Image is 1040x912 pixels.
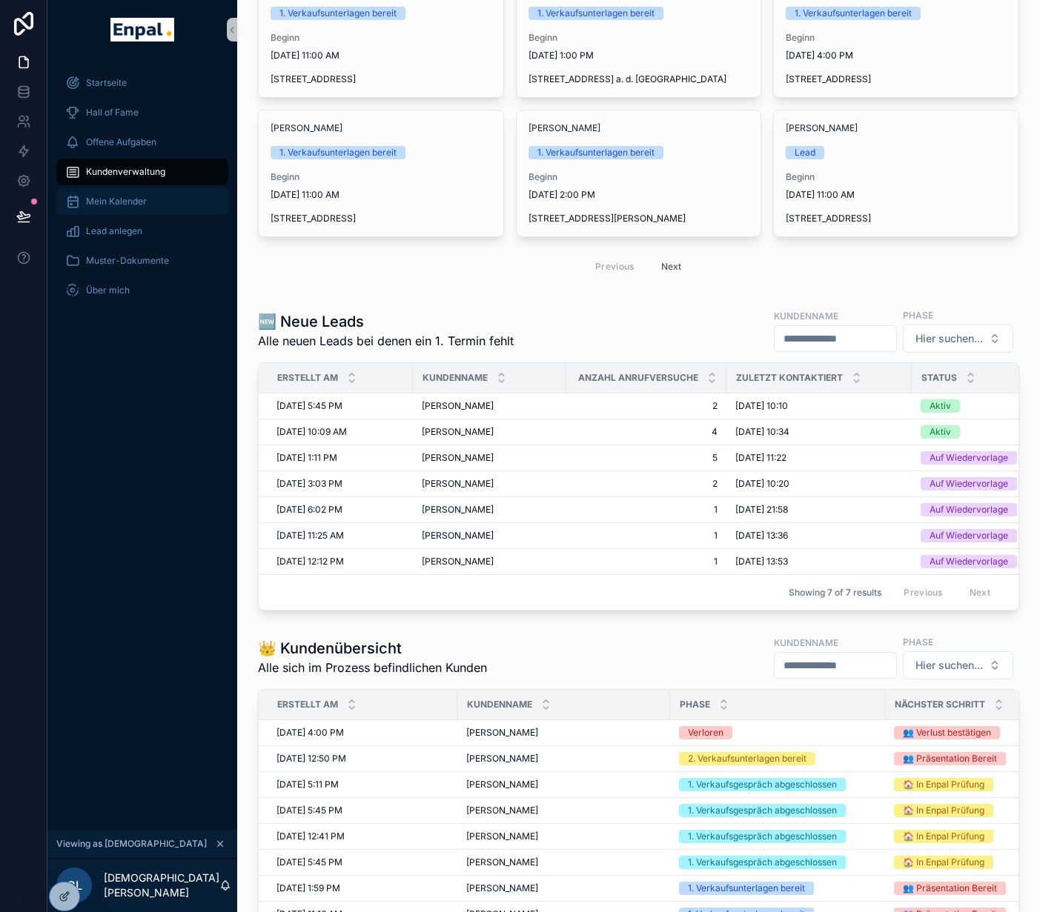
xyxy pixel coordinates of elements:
[786,171,1007,183] span: Beginn
[921,372,957,384] span: Status
[574,452,718,464] span: 5
[422,478,494,490] span: [PERSON_NAME]
[276,779,339,790] span: [DATE] 5:11 PM
[466,753,661,765] a: [PERSON_NAME]
[271,171,491,183] span: Beginn
[786,189,1007,201] span: [DATE] 11:00 AM
[110,18,173,41] img: App logo
[276,504,404,516] a: [DATE] 6:02 PM
[56,277,228,304] a: Über mich
[56,247,228,274] a: Muster-Dokumente
[679,804,876,817] a: 1. Verkaufsgespräch abgeschlossen
[529,50,749,61] span: [DATE] 1:00 PM
[903,308,933,322] label: Phase
[56,99,228,126] a: Hall of Fame
[795,146,815,159] div: Lead
[276,831,345,842] span: [DATE] 12:41 PM
[466,831,661,842] a: [PERSON_NAME]
[930,399,951,413] div: Aktiv
[529,213,749,224] span: [STREET_ADDRESS][PERSON_NAME]
[930,555,1008,568] div: Auf Wiedervorlage
[786,122,858,134] a: [PERSON_NAME]
[86,136,156,148] span: Offene Aufgaben
[903,752,997,765] div: 👥 Präsentation Bereit
[688,856,837,869] div: 1. Verkaufsgespräch abgeschlossen
[578,372,698,384] span: Anzahl Anrufversuche
[774,309,838,322] label: Kundenname
[466,882,538,894] span: [PERSON_NAME]
[895,699,985,710] span: Nächster Schritt
[56,838,207,850] span: Viewing as [DEMOGRAPHIC_DATA]
[688,882,805,895] div: 1. Verkaufsunterlagen bereit
[86,196,147,207] span: Mein Kalender
[679,752,876,765] a: 2. Verkaufsunterlagen bereit
[423,372,488,384] span: Kundenname
[276,452,404,464] a: [DATE] 1:11 PM
[735,452,786,464] span: [DATE] 11:22
[271,213,491,224] span: [STREET_ADDRESS]
[574,530,718,542] span: 1
[529,189,749,201] span: [DATE] 2:00 PM
[276,530,344,542] span: [DATE] 11:25 AM
[574,504,718,516] a: 1
[574,426,718,438] a: 4
[271,122,342,134] a: [PERSON_NAME]
[86,284,130,296] span: Über mich
[574,478,718,490] a: 2
[276,831,448,842] a: [DATE] 12:41 PM
[56,70,228,96] a: Startseite
[104,871,219,900] p: [DEMOGRAPHIC_DATA][PERSON_NAME]
[422,556,557,567] a: [PERSON_NAME]
[86,255,169,267] span: Muster-Dokumente
[529,171,749,183] span: Beginn
[537,7,655,20] div: 1. Verkaufsunterlagen bereit
[735,556,788,567] span: [DATE] 13:53
[679,856,876,869] a: 1. Verkaufsgespräch abgeschlossen
[789,587,881,599] span: Showing 7 of 7 results
[276,478,342,490] span: [DATE] 3:03 PM
[735,556,903,567] a: [DATE] 13:53
[276,753,448,765] a: [DATE] 12:50 PM
[466,727,661,739] a: [PERSON_NAME]
[279,146,397,159] div: 1. Verkaufsunterlagen bereit
[915,331,983,346] span: Hier suchen...
[735,400,788,412] span: [DATE] 10:10
[47,59,237,323] div: scrollable content
[735,452,903,464] a: [DATE] 11:22
[786,50,1007,61] span: [DATE] 4:00 PM
[466,779,538,790] span: [PERSON_NAME]
[276,856,448,868] a: [DATE] 5:45 PM
[422,530,557,542] a: [PERSON_NAME]
[735,426,789,438] span: [DATE] 10:34
[56,159,228,185] a: Kundenverwaltung
[786,73,1007,85] span: [STREET_ADDRESS]
[688,752,807,765] div: 2. Verkaufsunterlagen bereit
[529,32,749,44] span: Beginn
[422,504,494,516] span: [PERSON_NAME]
[277,372,338,384] span: Erstellt Am
[529,73,749,85] span: [STREET_ADDRESS] a. d. [GEOGRAPHIC_DATA]
[679,726,876,739] a: Verloren
[930,477,1008,490] div: Auf Wiedervorlage
[688,778,837,791] div: 1. Verkaufsgespräch abgeschlossen
[786,213,1007,224] span: [STREET_ADDRESS]
[422,400,557,412] a: [PERSON_NAME]
[930,451,1008,465] div: Auf Wiedervorlage
[258,659,487,676] span: Alle sich im Prozess befindlichen Kunden
[258,311,514,332] h1: 🆕 Neue Leads
[276,478,404,490] a: [DATE] 3:03 PM
[422,478,557,490] a: [PERSON_NAME]
[467,699,532,710] span: Kundenname
[466,856,538,868] span: [PERSON_NAME]
[903,651,1013,679] button: Select Button
[574,556,718,567] a: 1
[529,122,600,134] a: [PERSON_NAME]
[679,830,876,843] a: 1. Verkaufsgespräch abgeschlossen
[903,635,933,648] label: Phase
[688,830,837,843] div: 1. Verkaufsgespräch abgeschlossen
[466,805,661,816] a: [PERSON_NAME]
